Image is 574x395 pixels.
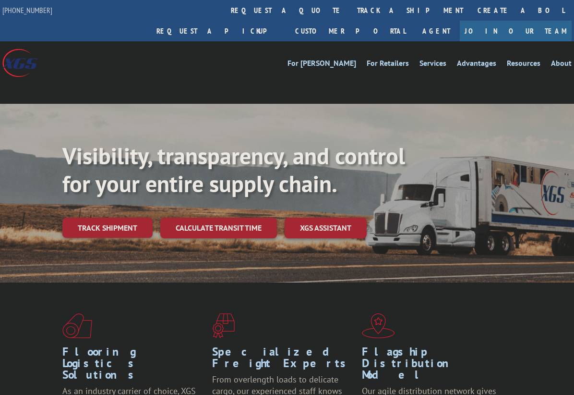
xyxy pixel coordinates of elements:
img: xgs-icon-focused-on-flooring-red [212,313,235,338]
a: Agent [413,21,460,41]
a: Track shipment [62,218,153,238]
img: xgs-icon-flagship-distribution-model-red [362,313,395,338]
a: About [551,60,572,70]
h1: Flooring Logistics Solutions [62,346,205,385]
a: Advantages [457,60,496,70]
a: Calculate transit time [160,218,277,238]
img: xgs-icon-total-supply-chain-intelligence-red [62,313,92,338]
b: Visibility, transparency, and control for your entire supply chain. [62,141,405,198]
a: For Retailers [367,60,409,70]
h1: Flagship Distribution Model [362,346,504,385]
a: Request a pickup [149,21,288,41]
a: Services [419,60,446,70]
a: XGS ASSISTANT [285,218,367,238]
a: Resources [507,60,540,70]
h1: Specialized Freight Experts [212,346,355,374]
a: Join Our Team [460,21,572,41]
a: For [PERSON_NAME] [287,60,356,70]
a: [PHONE_NUMBER] [2,5,52,15]
a: Customer Portal [288,21,413,41]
